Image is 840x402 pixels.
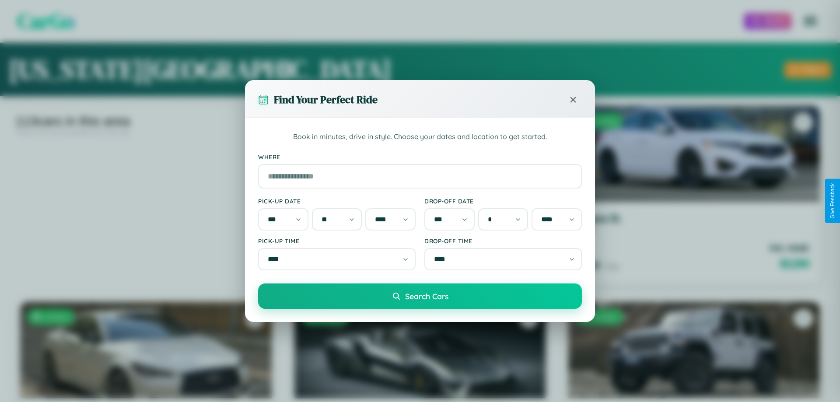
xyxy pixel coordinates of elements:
h3: Find Your Perfect Ride [274,92,378,107]
label: Pick-up Time [258,237,416,245]
label: Drop-off Time [424,237,582,245]
label: Pick-up Date [258,197,416,205]
span: Search Cars [405,291,448,301]
button: Search Cars [258,283,582,309]
p: Book in minutes, drive in style. Choose your dates and location to get started. [258,131,582,143]
label: Where [258,153,582,161]
label: Drop-off Date [424,197,582,205]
